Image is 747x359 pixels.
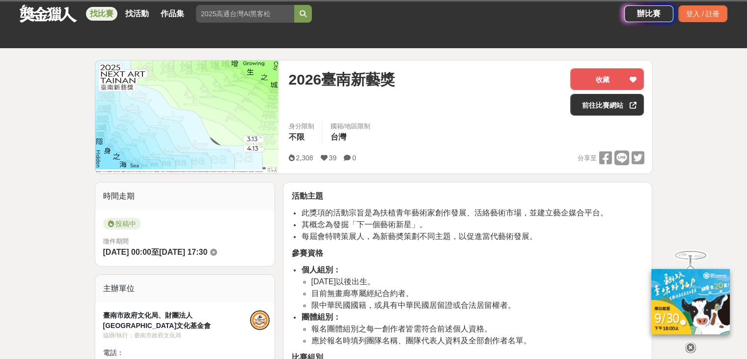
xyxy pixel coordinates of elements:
a: 找比賽 [86,7,117,21]
span: 投稿中 [103,218,141,230]
span: 此獎項的活動宗旨是為扶植青年藝術家創作發展、活絡藝術市場，並建立藝企媒合平台。 [301,209,608,217]
div: 時間走期 [95,182,275,210]
strong: 活動主題 [291,192,323,200]
a: 找活動 [121,7,153,21]
span: 限中華民國國籍，或具有中華民國居留證或合法居留權者。 [311,301,515,309]
span: 每屆會特聘策展人，為新藝奬策劃不同主題，以促進當代藝術發展。 [301,232,537,240]
div: 協辦/執行： 臺南市政府文化局 [103,331,250,340]
strong: 個人組別： [301,266,340,274]
img: ff197300-f8ee-455f-a0ae-06a3645bc375.jpg [651,269,730,334]
span: 至 [151,248,159,256]
img: Cover Image [95,60,279,173]
div: 登入 / 註冊 [678,5,727,22]
button: 收藏 [570,68,644,90]
span: [DATE] 17:30 [159,248,207,256]
span: 徵件期間 [103,238,129,245]
div: 身分限制 [288,121,314,131]
span: 39 [329,154,337,162]
span: 0 [352,154,356,162]
span: 分享至 [577,151,596,166]
span: 目前無畫廊專屬經紀合約者。 [311,289,413,298]
div: 國籍/地區限制 [330,121,370,131]
span: 其概念為發掘「下一個藝術新星」。 [301,220,427,229]
strong: 團體組別： [301,313,340,321]
span: 不限 [288,133,304,141]
a: 前往比賽網站 [570,94,644,116]
span: [DATE]以後出生。 [311,277,375,286]
span: [DATE] 00:00 [103,248,151,256]
strong: 參賽資格 [291,249,323,257]
span: 2026臺南新藝獎 [288,68,395,90]
div: 臺南市政府文化局、財團法人[GEOGRAPHIC_DATA]文化基金會 [103,310,250,331]
div: 主辦單位 [95,275,275,302]
a: 辦比賽 [624,5,673,22]
a: 作品集 [157,7,188,21]
input: 2025高通台灣AI黑客松 [196,5,294,23]
span: 2,308 [296,154,313,162]
span: 報名團體組別之每一創作者皆需符合前述個人資格。 [311,325,492,333]
span: 台灣 [330,133,346,141]
span: 應於報名時填列團隊名稱、團隊代表人資料及全部創作者名單。 [311,336,531,345]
